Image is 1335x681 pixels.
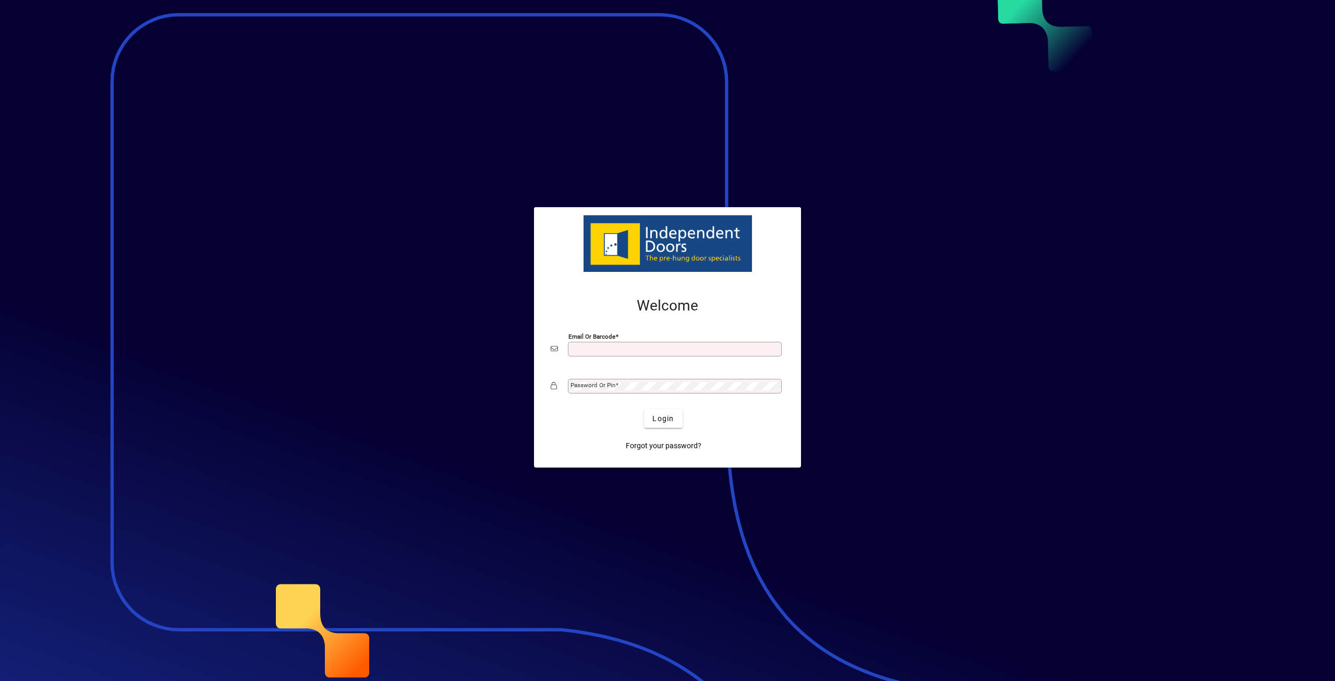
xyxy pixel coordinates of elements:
a: Forgot your password? [622,436,706,455]
mat-label: Password or Pin [571,381,615,389]
span: Login [652,413,674,424]
h2: Welcome [551,297,784,315]
span: Forgot your password? [626,440,701,451]
button: Login [644,409,682,428]
mat-label: Email or Barcode [568,333,615,340]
